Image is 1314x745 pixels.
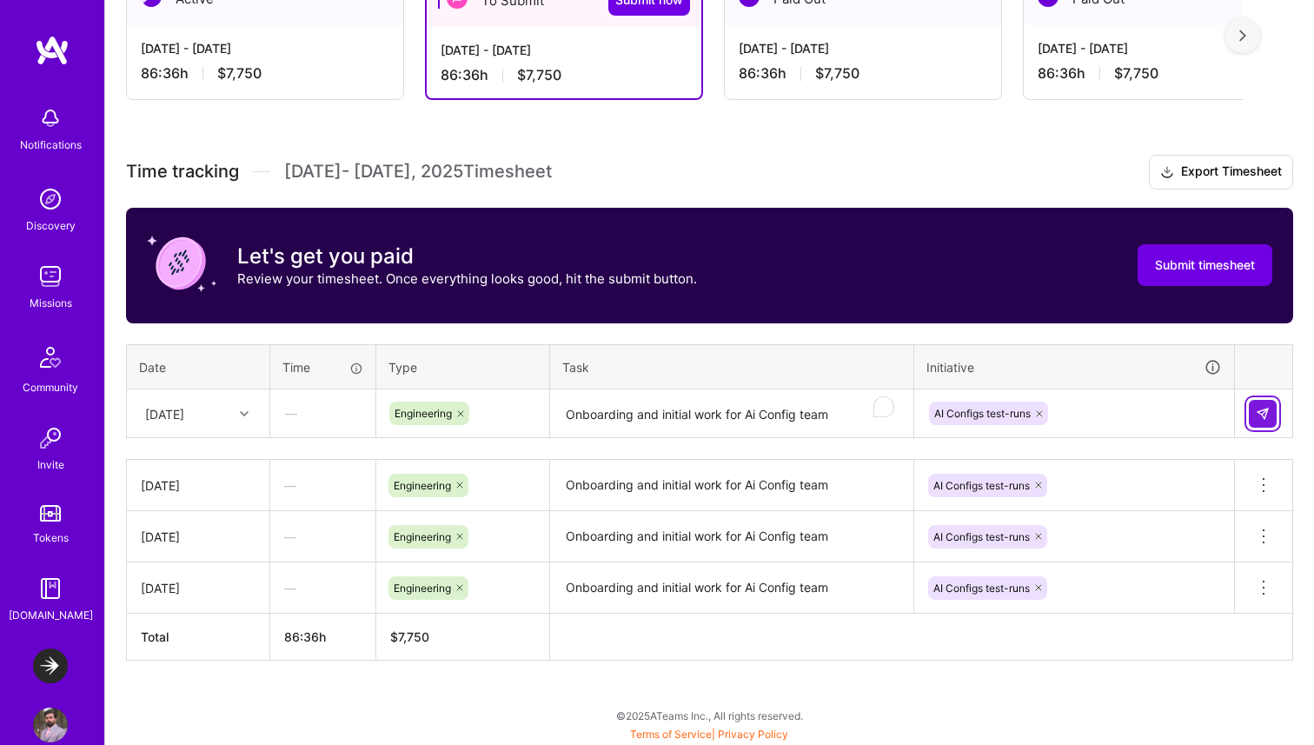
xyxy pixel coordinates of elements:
div: Community [23,378,78,396]
a: User Avatar [29,708,72,742]
textarea: To enrich screen reader interactions, please activate Accessibility in Grammarly extension settings [552,391,912,437]
div: [DOMAIN_NAME] [9,606,93,624]
div: — [270,462,375,509]
img: Submit [1256,407,1270,421]
div: Missions [30,294,72,312]
th: Date [127,344,270,389]
span: AI Configs test-runs [933,530,1030,543]
div: [DATE] [141,476,255,495]
div: — [270,565,375,611]
span: Engineering [394,582,451,595]
span: Engineering [394,530,451,543]
div: [DATE] - [DATE] [141,39,389,57]
div: © 2025 ATeams Inc., All rights reserved. [104,694,1314,737]
div: Initiative [926,357,1222,377]
div: — [271,390,375,436]
div: [DATE] [141,528,255,546]
div: [DATE] - [DATE] [739,39,987,57]
div: Tokens [33,529,69,547]
a: Terms of Service [630,728,712,741]
span: AI Configs test-runs [933,582,1030,595]
img: LaunchDarkly: Experimentation Delivery Team [33,649,68,683]
img: User Avatar [33,708,68,742]
th: $7,750 [376,614,550,661]
div: [DATE] - [DATE] [1038,39,1286,57]
a: Privacy Policy [718,728,788,741]
div: Invite [37,456,64,474]
img: Invite [33,421,68,456]
a: LaunchDarkly: Experimentation Delivery Team [29,649,72,683]
img: teamwork [33,259,68,294]
div: Time [282,358,363,376]
i: icon Download [1160,163,1174,182]
th: Type [376,344,550,389]
i: icon Chevron [240,409,249,418]
th: 86:36h [270,614,376,661]
img: discovery [33,182,68,216]
div: 86:36 h [441,66,687,84]
textarea: Onboarding and initial work for Ai Config team [552,462,912,509]
span: AI Configs test-runs [934,407,1031,420]
h3: Let's get you paid [237,243,697,269]
img: right [1239,30,1246,42]
p: Review your timesheet. Once everything looks good, hit the submit button. [237,269,697,288]
img: tokens [40,505,61,522]
div: 86:36 h [739,64,987,83]
span: $7,750 [1114,64,1158,83]
button: Export Timesheet [1149,155,1293,190]
div: 86:36 h [141,64,389,83]
div: [DATE] - [DATE] [441,41,687,59]
span: Engineering [395,407,452,420]
span: $7,750 [217,64,262,83]
span: Time tracking [126,161,239,183]
span: AI Configs test-runs [933,479,1030,492]
div: Notifications [20,136,82,154]
div: null [1249,400,1278,428]
span: | [630,728,788,741]
textarea: Onboarding and initial work for Ai Config team [552,513,912,561]
div: [DATE] [145,404,184,422]
div: — [270,514,375,560]
img: bell [33,101,68,136]
span: $7,750 [517,66,561,84]
div: [DATE] [141,579,255,597]
button: Submit timesheet [1138,244,1272,286]
div: Discovery [26,216,76,235]
textarea: Onboarding and initial work for Ai Config team [552,564,912,612]
div: 86:36 h [1038,64,1286,83]
span: Engineering [394,479,451,492]
img: Community [30,336,71,378]
img: guide book [33,571,68,606]
span: Submit timesheet [1155,256,1255,274]
th: Task [550,344,914,389]
img: coin [147,229,216,298]
th: Total [127,614,270,661]
img: logo [35,35,70,66]
span: [DATE] - [DATE] , 2025 Timesheet [284,161,552,183]
span: $7,750 [815,64,859,83]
